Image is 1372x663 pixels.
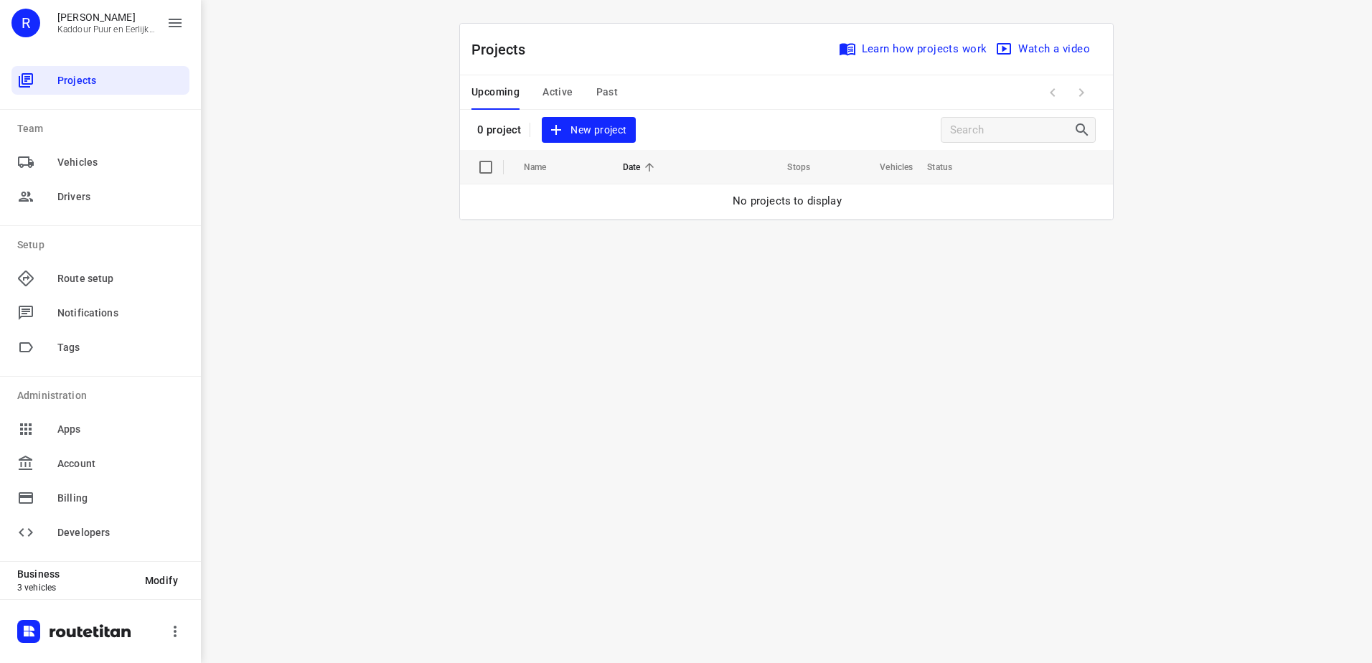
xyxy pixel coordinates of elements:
div: Vehicles [11,148,189,177]
span: Billing [57,491,184,506]
span: Stops [769,159,810,176]
span: Apps [57,422,184,437]
p: Team [17,121,189,136]
div: Account [11,449,189,478]
span: Upcoming [471,83,520,101]
div: R [11,9,40,37]
div: Apps [11,415,189,443]
span: Vehicles [861,159,913,176]
span: Notifications [57,306,184,321]
span: Developers [57,525,184,540]
span: Projects [57,73,184,88]
span: New project [550,121,626,139]
p: Projects [471,39,537,60]
div: Tags [11,333,189,362]
p: Rachid Kaddour [57,11,155,23]
span: Previous Page [1038,78,1067,107]
p: 0 project [477,123,521,136]
span: Past [596,83,619,101]
div: Drivers [11,182,189,211]
p: Business [17,568,133,580]
span: Account [57,456,184,471]
span: Tags [57,340,184,355]
div: Search [1073,121,1095,138]
div: Billing [11,484,189,512]
span: Vehicles [57,155,184,170]
div: Developers [11,518,189,547]
span: Drivers [57,189,184,204]
p: Administration [17,388,189,403]
div: Route setup [11,264,189,293]
input: Search projects [950,119,1073,141]
span: Name [524,159,565,176]
span: Status [927,159,971,176]
button: Modify [133,568,189,593]
span: Modify [145,575,178,586]
div: Notifications [11,298,189,327]
button: New project [542,117,635,144]
span: Next Page [1067,78,1096,107]
div: Projects [11,66,189,95]
span: Date [623,159,659,176]
p: 3 vehicles [17,583,133,593]
span: Active [542,83,573,101]
p: Setup [17,238,189,253]
p: Kaddour Puur en Eerlijk Vlees B.V. [57,24,155,34]
span: Route setup [57,271,184,286]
